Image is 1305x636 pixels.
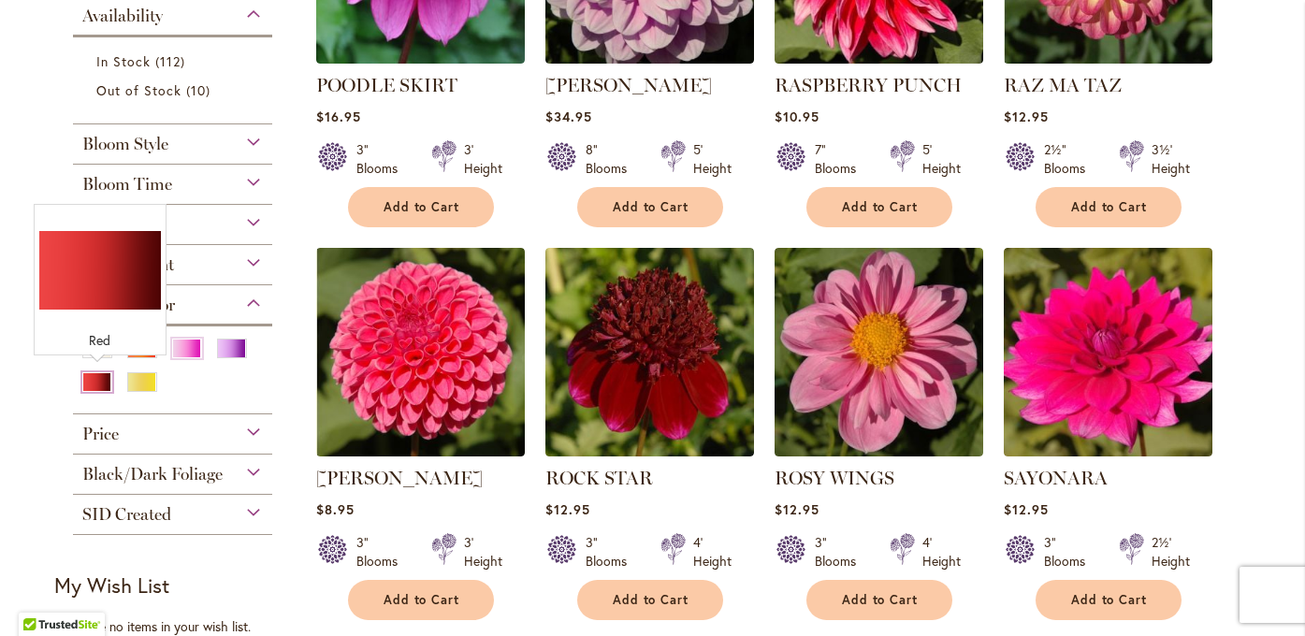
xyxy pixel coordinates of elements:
a: [PERSON_NAME] [545,74,712,96]
span: Bloom Time [82,174,172,195]
span: Add to Cart [842,592,919,608]
a: REBECCA LYNN [316,442,525,460]
a: RASPBERRY PUNCH [775,50,983,67]
span: Add to Cart [1071,592,1148,608]
span: Availability [82,6,163,26]
div: 2½' Height [1152,533,1190,571]
span: Add to Cart [1071,199,1148,215]
span: $12.95 [545,500,590,518]
a: POODLE SKIRT [316,50,525,67]
a: [PERSON_NAME] [316,467,483,489]
a: RASPBERRY PUNCH [775,74,962,96]
span: $12.95 [775,500,819,518]
a: Out of Stock 10 [96,80,254,100]
div: 4' Height [693,533,732,571]
span: Add to Cart [384,592,460,608]
button: Add to Cart [577,187,723,227]
div: 4' Height [922,533,961,571]
div: 3" Blooms [815,533,867,571]
div: 7" Blooms [815,140,867,178]
span: Out of Stock [96,81,182,99]
button: Add to Cart [1036,187,1182,227]
div: 3" Blooms [356,533,409,571]
a: POODLE SKIRT [316,74,457,96]
img: ROCK STAR [545,248,754,456]
span: Add to Cart [613,592,689,608]
span: $12.95 [1004,500,1049,518]
span: In Stock [96,52,151,70]
button: Add to Cart [577,580,723,620]
span: Add to Cart [613,199,689,215]
a: ROSY WINGS [775,442,983,460]
a: RAZ MA TAZ [1004,74,1122,96]
span: $34.95 [545,108,592,125]
span: Price [82,424,119,444]
div: 3" Blooms [356,140,409,178]
span: SID Created [82,504,171,525]
div: 3" Blooms [586,533,638,571]
a: SAYONARA [1004,467,1108,489]
div: 2½" Blooms [1044,140,1096,178]
img: ROSY WINGS [775,248,983,456]
span: Bloom Style [82,134,168,154]
div: 3" Blooms [1044,533,1096,571]
span: Black/Dark Foliage [82,464,223,484]
div: 3' Height [464,140,502,178]
span: $12.95 [1004,108,1049,125]
a: RAZ MA TAZ [1004,50,1212,67]
button: Add to Cart [1036,580,1182,620]
span: 10 [186,80,215,100]
div: 5' Height [922,140,961,178]
span: Add to Cart [842,199,919,215]
div: 3' Height [464,533,502,571]
a: SAYONARA [1004,442,1212,460]
span: Flower Color [82,295,175,315]
a: ROCK STAR [545,467,653,489]
div: 3½' Height [1152,140,1190,178]
iframe: Launch Accessibility Center [14,570,66,622]
div: 5' Height [693,140,732,178]
strong: My Wish List [54,571,169,599]
div: Red [39,331,161,350]
span: $16.95 [316,108,361,125]
div: You have no items in your wish list. [54,617,304,636]
button: Add to Cart [348,580,494,620]
button: Add to Cart [806,580,952,620]
img: SAYONARA [1004,248,1212,456]
span: $8.95 [316,500,355,518]
span: 112 [155,51,190,71]
span: $10.95 [775,108,819,125]
button: Add to Cart [806,187,952,227]
a: Randi Dawn [545,50,754,67]
a: In Stock 112 [96,51,254,71]
a: ROCK STAR [545,442,754,460]
span: Plant Height [82,254,174,275]
button: Add to Cart [348,187,494,227]
img: REBECCA LYNN [316,248,525,456]
div: 8" Blooms [586,140,638,178]
span: Add to Cart [384,199,460,215]
a: ROSY WINGS [775,467,894,489]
